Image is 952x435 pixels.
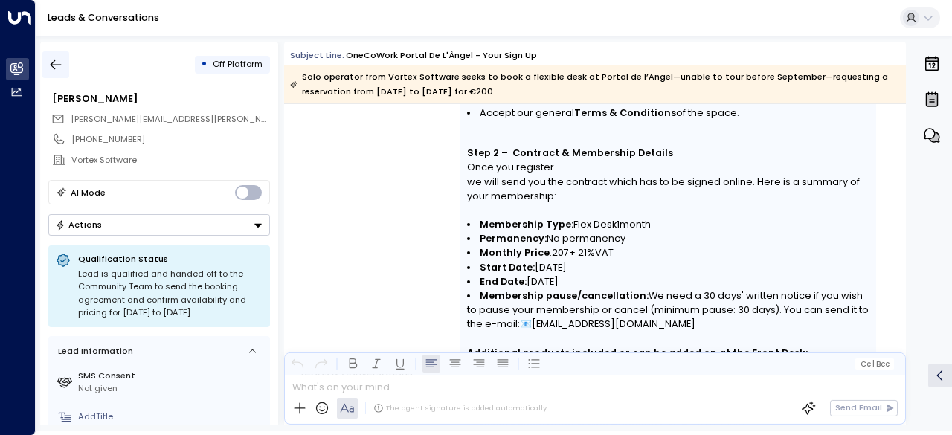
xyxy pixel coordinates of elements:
li: Accept our general of the space. [467,106,869,120]
button: Redo [312,355,330,373]
span: Monthly Price [480,245,550,260]
span: Additional products included or can be added on at the Front Desk: [467,346,808,360]
li: : + 21%VAT [467,245,869,260]
div: Actions [55,219,102,230]
div: Solo operator from Vortex Software seeks to book a flexible desk at Portal de l’Angel—unable to t... [290,69,898,99]
span: Membership pause/cancellation: [480,289,649,303]
div: Lead Information [54,345,133,358]
a: Leads & Conversations [48,11,159,24]
span: | [872,360,875,368]
span: Membership Type: [480,217,573,231]
div: Not given [78,382,265,395]
span: Cc Bcc [861,360,890,368]
p: Qualification Status [78,253,263,265]
div: OneCoWork Portal de l'Àngel - Your Sign Up [346,49,537,62]
span: No permanency [547,231,625,245]
span: 📧 [520,317,532,331]
span: [PERSON_NAME][EMAIL_ADDRESS][PERSON_NAME][DOMAIN_NAME] [71,113,353,125]
span: we will send you the contract which has to be signed online. Here is a summary of your membership: [467,175,869,203]
span: Subject Line: [290,49,344,61]
span: Terms & Conditions [574,106,676,120]
span: 1 [617,217,620,231]
div: Lead is qualified and handed off to the Community Team to send the booking agreement and confirm ... [78,268,263,320]
div: • [201,54,208,75]
span: Step 2 – Contract & Membership Details [467,146,673,160]
span: End Date: [480,274,527,289]
div: AI Mode [71,185,106,200]
span: dill.sellars@gmail.com [71,113,270,126]
span: [DATE] [535,260,567,274]
div: [PHONE_NUMBER] [71,133,269,146]
div: Vortex Software [71,154,269,167]
p: Once you register [467,146,869,203]
span: Permanency: [480,231,547,245]
button: Undo [289,355,306,373]
span: Off Platform [213,58,263,70]
div: The agent signature is added automatically [373,403,547,413]
span: 207 [552,245,569,260]
button: Cc|Bcc [855,358,894,370]
li: We need a 30 days' written notice if you wish to pause your membership or cancel (minimum pause: ... [467,289,869,332]
span: Start Date: [480,260,535,274]
button: Actions [48,214,270,236]
div: AddTitle [78,410,265,423]
div: Button group with a nested menu [48,214,270,236]
li: [DATE] [467,274,869,289]
div: [PERSON_NAME] [52,91,269,106]
li: Flex Desk month [467,217,869,231]
label: SMS Consent [78,370,265,382]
